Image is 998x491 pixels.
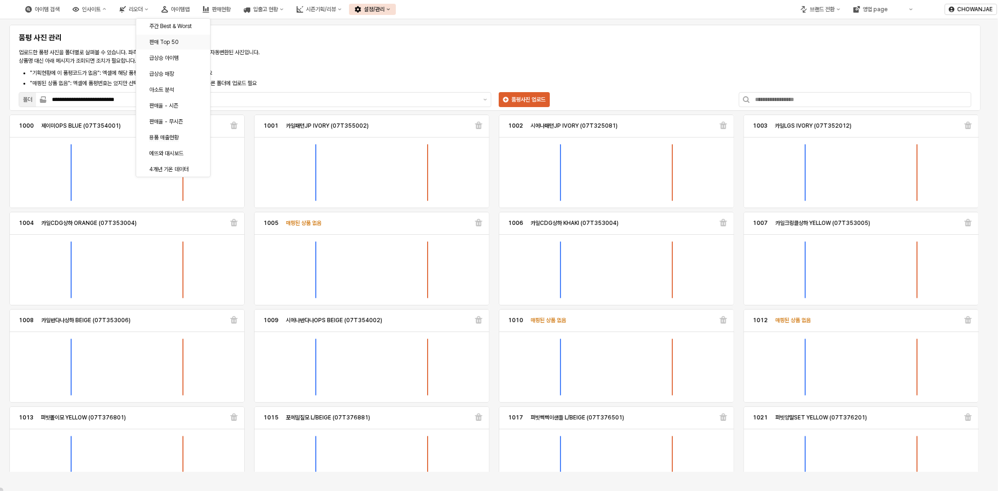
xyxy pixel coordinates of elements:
[35,6,59,13] div: 아이템 검색
[286,316,382,325] p: 시에나반다나OPS BEIGE (07T354002)
[531,316,566,325] p: 매핑된 상품 없음
[364,6,385,13] div: 설정/관리
[349,4,396,15] button: 설정/관리
[41,413,126,422] p: 퍼빗똘이모 YELLOW (07T376801)
[895,4,918,15] div: Menu item 6
[263,317,278,324] strong: 1009
[253,6,278,13] div: 입출고 현황
[30,79,571,87] li: "매핑된 상품 없음": 엑셀에 품평번호는 있지만 선택한 폴더(연도/시즌)와 불일치 → 다른 폴더에 업로드 필요
[20,4,65,15] button: 아이템 검색
[149,166,199,173] div: 4개년 기온 데이터
[775,122,852,130] p: 카일LGS IVORY (07T352012)
[19,414,33,421] strong: 1013
[149,134,179,141] span: 용품 매출현황
[508,414,523,421] strong: 1017
[775,219,870,227] p: 카일크링클상하 YELLOW (07T353005)
[945,4,997,15] button: CHOWANJAE
[508,220,523,226] strong: 1006
[156,4,195,15] button: 아이템맵
[136,18,210,177] div: Select an option
[480,93,491,107] button: 제안 사항 표시
[149,150,199,157] div: 에뜨와 대시보드
[775,316,811,325] p: 매핑된 상품 없음
[863,6,888,13] div: 영업 page
[19,48,571,65] p: 업로드한 품평 사진을 폴더별로 살펴볼 수 있습니다. 좌측은 원본사진, 우측은 정사각형으로 자동변환된 사진입니다. 상품명 대신 아래 메시지가 조회되면 조치가 필요합니다.
[212,6,231,13] div: 판매현황
[286,413,370,422] p: 포에밀짚모 L/BEIGE (07T376881)
[753,123,767,129] strong: 1003
[753,317,768,324] strong: 1012
[41,122,121,130] p: 제이미OPS BLUE (07T354001)
[149,118,199,125] div: 판매율 - 무시즌
[508,317,523,324] strong: 1010
[238,4,289,15] button: 입출고 현황
[23,95,32,104] div: 폴더
[82,6,101,13] div: 인사이트
[171,6,189,13] div: 아이템맵
[531,122,618,130] p: 시에나패턴JP IVORY (07T325081)
[775,413,867,422] p: 퍼빗양말SET YELLOW (07T376201)
[149,70,199,78] div: 급상승 매장
[149,22,199,30] div: 주간 Best & Worst
[197,4,236,15] button: 판매현황
[19,317,34,324] strong: 1008
[263,220,278,226] strong: 1005
[30,69,571,77] li: "기획현황에 이 품평코드가 없음": 엑셀에 해당 품평번호가 없음 → 엑셀 파일 확인 필요
[114,4,154,15] button: 리오더
[508,123,523,129] strong: 1002
[67,4,112,15] button: 인사이트
[19,220,34,226] strong: 1004
[810,6,835,13] div: 브랜드 전환
[19,33,571,43] h5: 품평 사진 관리
[511,96,546,103] p: 품평사진 업로드
[291,4,347,15] button: 시즌기획/리뷰
[149,86,199,94] div: 아소트 분석
[41,316,131,325] p: 카일반다나상하 BEIGE (07T353006)
[753,414,768,421] strong: 1021
[286,122,369,130] p: 카일패턴JP IVORY (07T355002)
[19,123,34,129] strong: 1000
[753,220,768,226] strong: 1007
[306,6,336,13] div: 시즌기획/리뷰
[41,219,137,227] p: 카일CDG상하 ORANGE (07T353004)
[149,54,199,62] div: 급상승 아이템
[499,92,550,107] button: 품평사진 업로드
[263,123,278,129] strong: 1001
[129,6,143,13] div: 리오더
[286,219,321,227] p: 매핑된 상품 없음
[848,4,893,15] button: 영업 page
[531,413,624,422] p: 퍼빗삑삑이샌들 L/BEIGE (07T376501)
[263,414,278,421] strong: 1015
[795,4,846,15] button: 브랜드 전환
[957,6,993,13] p: CHOWANJAE
[531,219,619,227] p: 카일CDG상하 KHAKI (07T353004)
[149,38,199,46] div: 판매 Top 50
[149,102,199,109] div: 판매율 - 시즌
